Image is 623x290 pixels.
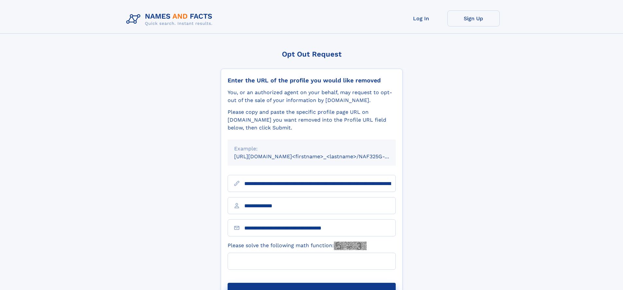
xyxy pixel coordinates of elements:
[447,10,500,26] a: Sign Up
[228,242,367,250] label: Please solve the following math function:
[221,50,403,58] div: Opt Out Request
[228,108,396,132] div: Please copy and paste the specific profile page URL on [DOMAIN_NAME] you want removed into the Pr...
[124,10,218,28] img: Logo Names and Facts
[395,10,447,26] a: Log In
[228,89,396,104] div: You, or an authorized agent on your behalf, may request to opt-out of the sale of your informatio...
[228,77,396,84] div: Enter the URL of the profile you would like removed
[234,145,389,153] div: Example:
[234,153,408,160] small: [URL][DOMAIN_NAME]<firstname>_<lastname>/NAF325G-xxxxxxxx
